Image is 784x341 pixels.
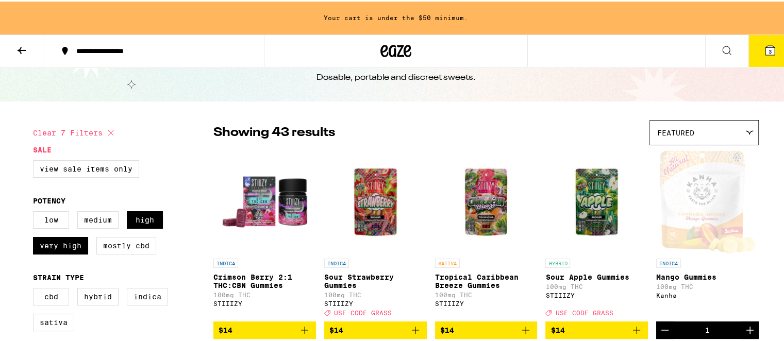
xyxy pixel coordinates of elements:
[435,149,538,252] img: STIIIZY - Tropical Caribbean Breeze Gummies
[435,299,538,305] div: STIIIZY
[657,127,694,135] span: Featured
[435,149,538,320] a: Open page for Tropical Caribbean Breeze Gummies from STIIIZY
[213,299,316,305] div: STIIIZY
[33,195,65,203] legend: Potency
[127,286,168,304] label: Indica
[33,118,117,144] button: Clear 7 filters
[545,257,570,266] p: HYBRID
[545,291,648,297] div: STIIIZY
[435,320,538,337] button: Add to bag
[329,325,343,333] span: $14
[435,257,460,266] p: SATIVA
[545,320,648,337] button: Add to bag
[213,257,238,266] p: INDICA
[33,312,74,330] label: Sativa
[219,325,232,333] span: $14
[324,290,427,297] p: 100mg THC
[656,320,674,337] button: Decrement
[435,290,538,297] p: 100mg THC
[555,308,613,315] span: USE CODE GRASS
[213,271,316,288] p: Crimson Berry 2:1 THC:CBN Gummies
[656,149,759,320] a: Open page for Mango Gummies from Kanha
[33,159,139,176] label: View Sale Items Only
[324,299,427,305] div: STIIIZY
[324,257,349,266] p: INDICA
[33,144,52,152] legend: Sale
[656,291,759,297] div: Kanha
[545,149,648,320] a: Open page for Sour Apple Gummies from STIIIZY
[6,7,74,15] span: Hi. Need any help?
[127,210,163,227] label: High
[213,123,335,140] p: Showing 43 results
[33,210,69,227] label: Low
[551,325,564,333] span: $14
[213,320,316,337] button: Add to bag
[705,325,710,333] div: 1
[545,282,648,288] p: 100mg THC
[33,272,84,280] legend: Strain Type
[96,235,156,253] label: Mostly CBD
[324,320,427,337] button: Add to bag
[324,149,427,320] a: Open page for Sour Strawberry Gummies from STIIIZY
[324,271,427,288] p: Sour Strawberry Gummies
[656,257,681,266] p: INDICA
[656,271,759,280] p: Mango Gummies
[77,286,119,304] label: Hybrid
[334,308,392,315] span: USE CODE GRASS
[33,235,88,253] label: Very High
[435,271,538,288] p: Tropical Caribbean Breeze Gummies
[324,149,427,252] img: STIIIZY - Sour Strawberry Gummies
[33,286,69,304] label: CBD
[545,149,648,252] img: STIIIZY - Sour Apple Gummies
[545,271,648,280] p: Sour Apple Gummies
[213,290,316,297] p: 100mg THC
[316,71,476,82] div: Dosable, portable and discreet sweets.
[213,149,316,252] img: STIIIZY - Crimson Berry 2:1 THC:CBN Gummies
[656,282,759,288] p: 100mg THC
[77,210,119,227] label: Medium
[440,325,454,333] span: $14
[769,47,772,53] span: 3
[213,149,316,320] a: Open page for Crimson Berry 2:1 THC:CBN Gummies from STIIIZY
[741,320,759,337] button: Increment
